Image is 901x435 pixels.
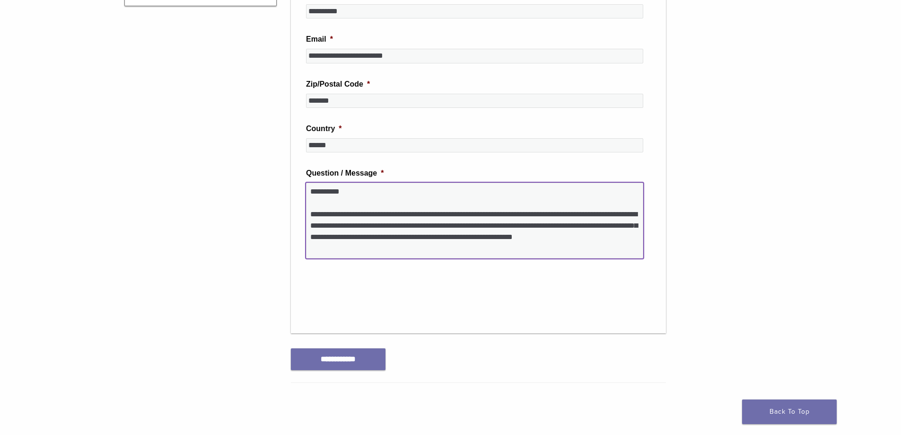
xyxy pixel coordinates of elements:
iframe: reCAPTCHA [306,274,450,311]
a: Back To Top [742,399,837,424]
label: Question / Message [306,169,384,178]
label: Email [306,35,333,44]
label: Zip/Postal Code [306,80,370,89]
label: Country [306,124,342,134]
